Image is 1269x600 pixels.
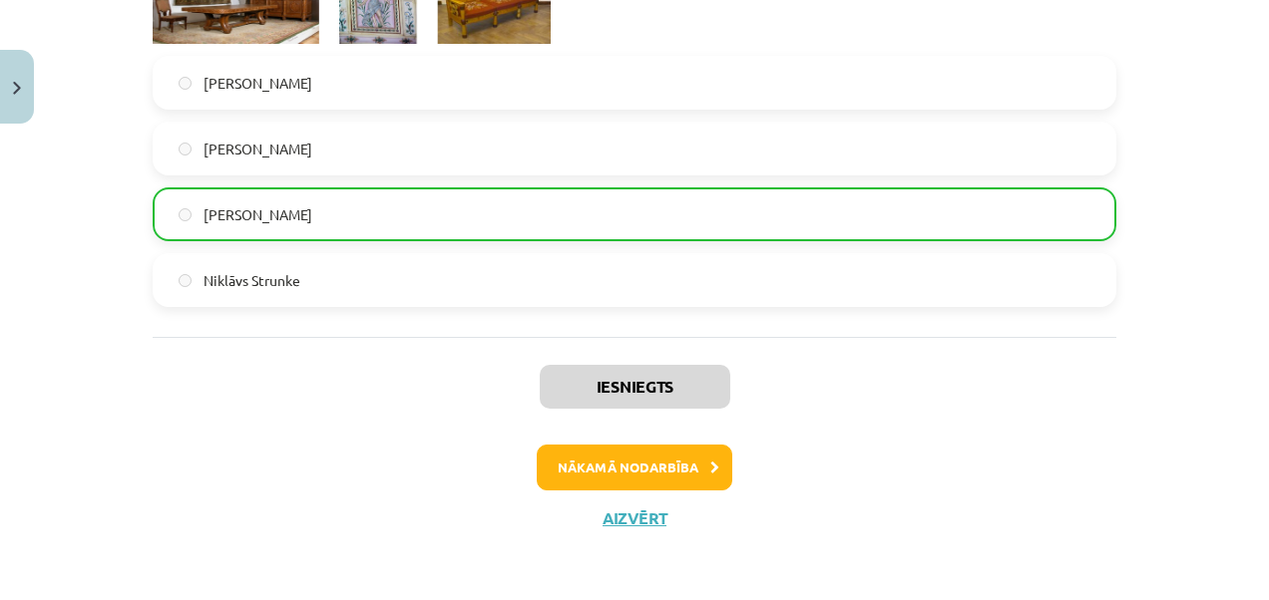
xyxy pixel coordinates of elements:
button: Aizvērt [597,508,672,528]
input: Niklāvs Strunke [179,274,192,287]
button: Nākamā nodarbība [537,445,732,490]
span: Niklāvs Strunke [204,270,300,291]
button: Iesniegts [540,365,730,409]
span: [PERSON_NAME] [204,139,312,159]
input: [PERSON_NAME] [179,143,192,155]
span: [PERSON_NAME] [204,204,312,225]
input: [PERSON_NAME] [179,208,192,221]
span: [PERSON_NAME] [204,73,312,94]
input: [PERSON_NAME] [179,77,192,90]
img: icon-close-lesson-0947bae3869378f0d4975bcd49f059093ad1ed9edebbc8119c70593378902aed.svg [13,82,21,95]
